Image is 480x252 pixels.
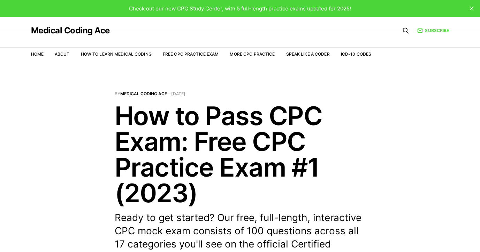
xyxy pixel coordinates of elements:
[31,51,44,57] a: Home
[171,91,185,96] time: [DATE]
[341,51,371,57] a: ICD-10 Codes
[230,51,275,57] a: More CPC Practice
[120,91,167,96] a: Medical Coding Ace
[115,92,366,96] span: By —
[417,27,449,34] a: Subscribe
[129,5,351,12] span: Check out our new CPC Study Center, with 5 full-length practice exams updated for 2025!
[163,51,219,57] a: Free CPC Practice Exam
[115,103,366,206] h1: How to Pass CPC Exam: Free CPC Practice Exam #1 (2023)
[55,51,70,57] a: About
[81,51,152,57] a: How to Learn Medical Coding
[306,218,480,252] iframe: portal-trigger
[466,3,477,14] button: close
[31,26,110,35] a: Medical Coding Ace
[286,51,330,57] a: Speak Like a Coder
